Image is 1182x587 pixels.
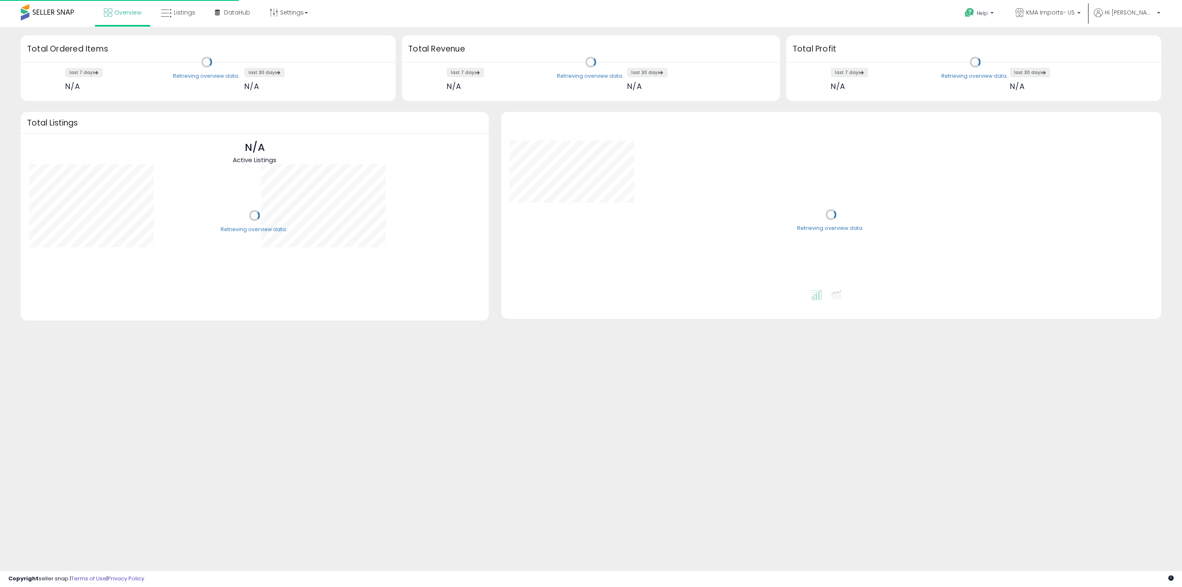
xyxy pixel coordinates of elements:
span: Help [977,10,988,17]
span: Listings [174,8,195,17]
div: Retrieving overview data.. [941,72,1009,80]
span: Overview [114,8,141,17]
div: Retrieving overview data.. [797,225,865,232]
div: Retrieving overview data.. [221,226,288,233]
span: DataHub [224,8,250,17]
div: Retrieving overview data.. [557,72,625,80]
a: Help [958,1,1002,27]
span: Hi [PERSON_NAME] [1105,8,1155,17]
i: Get Help [964,7,975,18]
a: Hi [PERSON_NAME] [1094,8,1160,27]
div: Retrieving overview data.. [173,72,241,80]
span: KMA Imports- US [1026,8,1075,17]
